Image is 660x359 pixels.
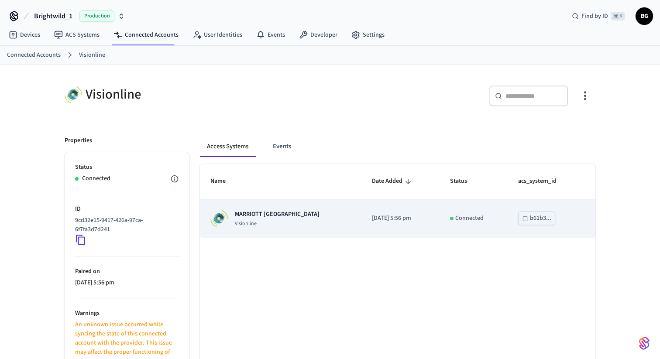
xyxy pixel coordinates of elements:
span: BG [636,8,652,24]
span: Name [210,174,237,188]
button: BG [636,7,653,25]
table: sticky table [200,164,595,238]
span: Brightwild_1 [34,11,72,21]
a: Connected Accounts [107,27,186,43]
img: Visionline Logo [210,210,228,227]
a: Devices [2,27,47,43]
p: ID [75,205,179,214]
a: User Identities [186,27,249,43]
a: Developer [292,27,344,43]
p: 9cd32e15-9417-426a-97ca-6f7fa3d7d241 [75,216,175,234]
div: Visionline [65,85,325,103]
p: Warnings [75,309,179,318]
a: Connected Accounts [7,51,61,60]
span: acs_system_id [518,174,568,188]
a: Visionline [79,51,105,60]
span: Status [450,174,478,188]
a: Events [249,27,292,43]
p: Status [75,163,179,172]
p: MARRIOTT [GEOGRAPHIC_DATA] [235,210,320,219]
a: ACS Systems [47,27,107,43]
div: connected account tabs [200,136,595,157]
div: b61b3... [530,213,551,224]
button: b61b3... [518,212,555,225]
p: Visionline [235,220,320,227]
span: Date Added [372,174,414,188]
p: Paired on [75,267,179,276]
div: Find by ID⌘ K [565,8,632,24]
a: Settings [344,27,392,43]
p: [DATE] 5:56 pm [372,214,429,223]
span: ⌘ K [611,12,625,21]
img: Visionline [65,85,82,103]
p: Connected [455,214,484,223]
button: Events [266,136,298,157]
p: Connected [82,174,110,183]
span: Production [79,10,114,22]
span: Find by ID [581,12,608,21]
img: SeamLogoGradient.69752ec5.svg [639,336,650,350]
p: [DATE] 5:56 pm [75,278,179,287]
button: Access Systems [200,136,255,157]
p: Properties [65,136,92,145]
